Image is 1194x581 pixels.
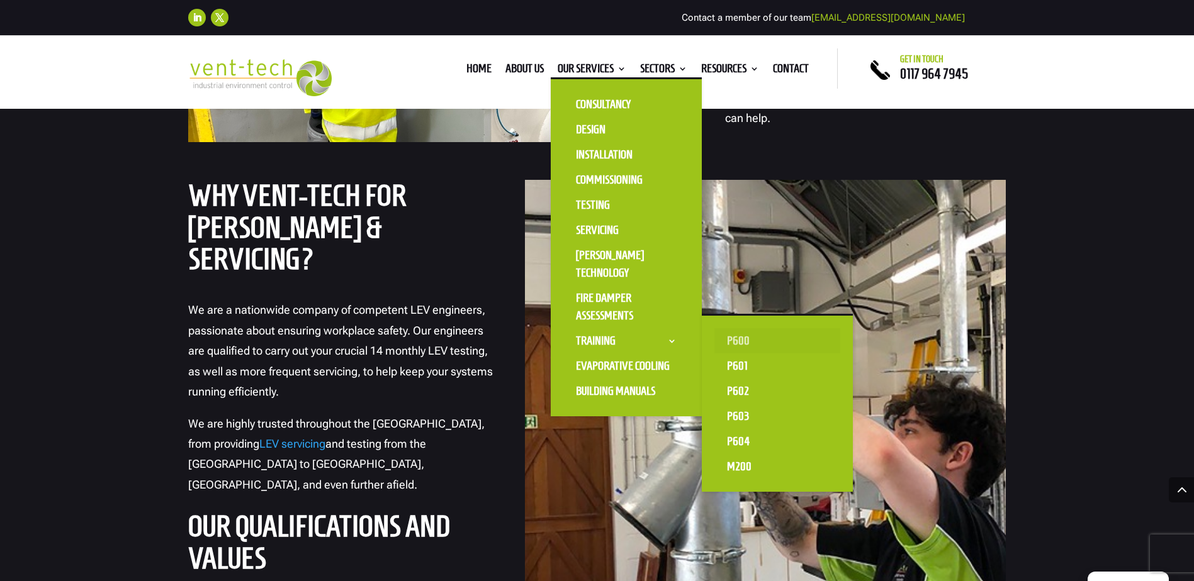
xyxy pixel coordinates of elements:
span: Contact a member of our team [682,12,965,23]
img: 2023-09-27T08_35_16.549ZVENT-TECH---Clear-background [188,59,332,96]
a: P604 [714,429,840,454]
a: About us [505,64,544,78]
a: Sectors [640,64,687,78]
span: We are a nationwide company of competent LEV engineers, passionate about ensuring workplace safet... [188,303,493,398]
a: Design [563,117,689,142]
a: P602 [714,379,840,404]
a: Fire Damper Assessments [563,285,689,328]
a: Commissioning [563,167,689,192]
a: Building Manuals [563,379,689,404]
a: Home [466,64,492,78]
h2: Our Qualifications and Values [188,511,501,580]
span: We are highly trusted throughout the [GEOGRAPHIC_DATA], from providing [188,417,485,450]
a: LEV servicing [259,437,325,450]
a: [EMAIL_ADDRESS][DOMAIN_NAME] [811,12,965,23]
a: Installation [563,142,689,167]
a: Servicing [563,218,689,243]
a: P600 [714,328,840,353]
a: Follow on LinkedIn [188,9,206,26]
a: M200 [714,454,840,479]
a: Consultancy [563,92,689,117]
span: Get in touch [900,54,943,64]
a: 0117 964 7945 [900,66,968,81]
h2: Why Vent-Tech for [PERSON_NAME] & Servicing? [188,180,501,281]
a: Our Services [558,64,626,78]
a: P601 [714,353,840,379]
a: Follow on X [211,9,228,26]
a: Testing [563,192,689,218]
a: Resources [701,64,759,78]
a: [PERSON_NAME] Technology [563,243,689,285]
a: Contact [773,64,809,78]
a: Evaporative Cooling [563,353,689,379]
span: and testing from the [GEOGRAPHIC_DATA] to [GEOGRAPHIC_DATA], [GEOGRAPHIC_DATA], and even further ... [188,437,426,491]
a: Training [563,328,689,353]
a: P603 [714,404,840,429]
